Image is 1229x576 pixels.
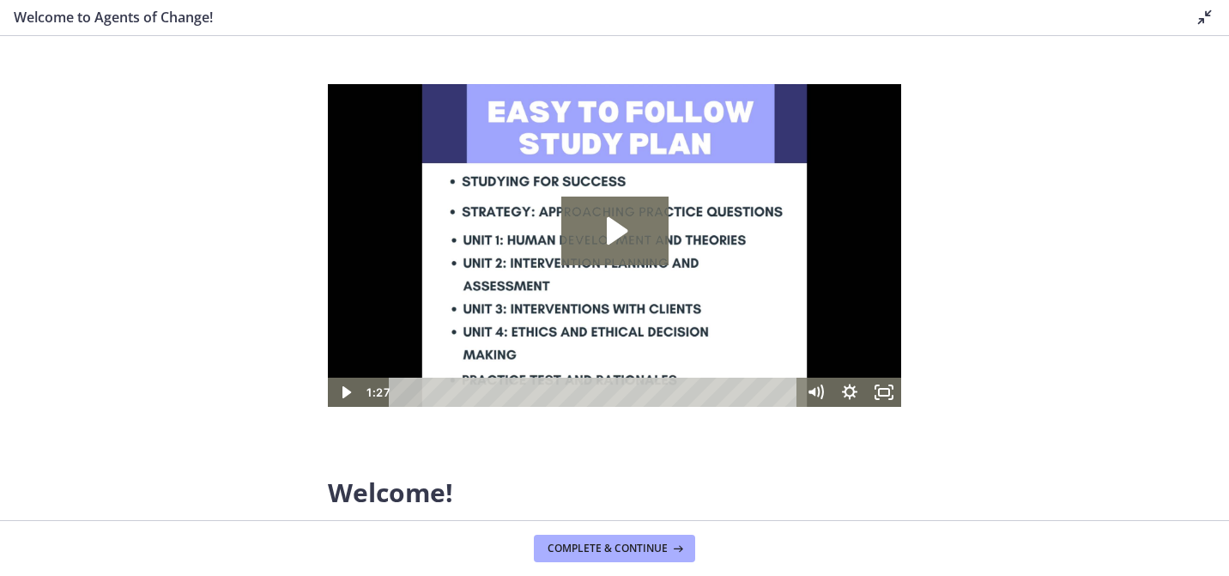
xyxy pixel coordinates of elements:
[74,294,462,323] div: Playbar
[534,535,695,562] button: Complete & continue
[328,475,453,510] span: Welcome!
[548,542,668,555] span: Complete & continue
[505,294,539,323] button: Show settings menu
[233,112,341,181] button: Play Video: c1o6hcmjueu5qasqsu00.mp4
[539,294,573,323] button: Fullscreen
[14,7,1167,27] h3: Welcome to Agents of Change!
[470,294,505,323] button: Mute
